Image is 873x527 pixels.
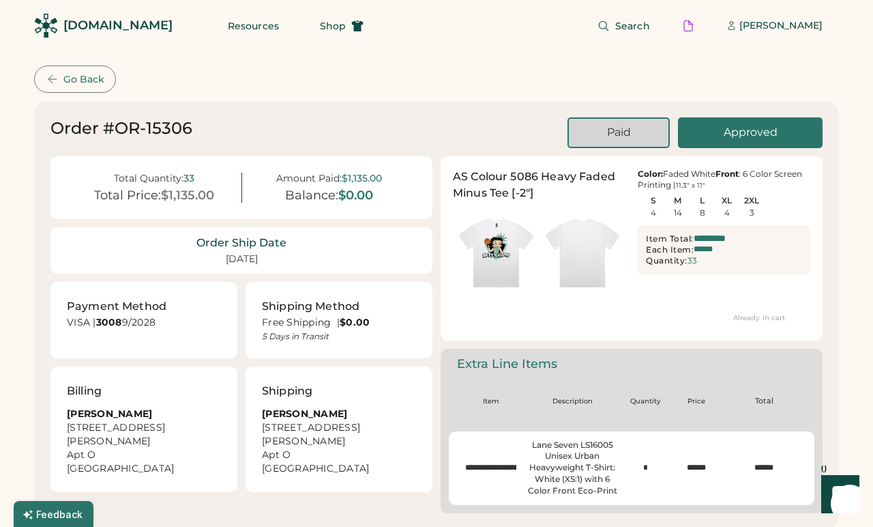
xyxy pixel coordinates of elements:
[340,316,370,328] strong: $0.00
[676,181,705,190] font: 11.3" x 11"
[449,357,814,372] div: Extra Line Items
[694,125,806,140] div: Approved
[196,236,286,251] div: Order Ship Date
[34,14,58,38] img: Rendered Logo - Screens
[539,207,626,294] img: generate-image
[67,408,221,475] div: [STREET_ADDRESS][PERSON_NAME] Apt O [GEOGRAPHIC_DATA]
[628,397,662,406] div: Quantity
[94,188,161,203] div: Total Price:
[670,397,722,406] div: Price
[615,21,650,31] span: Search
[700,208,705,218] div: 8
[320,21,346,31] span: Shop
[524,440,620,497] div: Lane Seven LS16005 Unisex Urban Heavyweight T-Shirt: White (XS:1) with 6 Color Front Eco-Print
[342,173,382,184] div: $1,135.00
[708,308,810,328] button: Already in cart
[646,244,694,255] div: Each Item:
[739,19,823,33] div: [PERSON_NAME]
[183,173,194,184] div: 33
[67,298,166,315] div: Payment Method
[276,173,342,184] div: Amount Paid:
[714,196,739,205] div: XL
[640,196,666,205] div: S
[262,316,416,330] div: Free Shipping |
[453,169,625,201] div: AS Colour 5086 Heavy Faded Minus Tee [-2"]
[226,253,258,266] div: [DATE]
[96,316,122,328] strong: 3008
[285,188,338,203] div: Balance:
[211,12,295,40] button: Resources
[585,125,652,140] div: Paid
[687,256,697,266] div: 33
[638,169,663,179] strong: Color:
[646,255,687,266] div: Quantity:
[63,17,173,34] div: [DOMAIN_NAME]
[67,316,221,333] div: VISA | 9/2028
[161,188,214,203] div: $1,135.00
[262,408,347,420] strong: [PERSON_NAME]
[646,233,694,244] div: Item Total:
[715,169,739,179] strong: Front
[638,169,810,190] div: Faded White : 6 Color Screen Printing |
[750,208,754,218] div: 3
[739,196,765,205] div: 2XL
[808,466,867,524] iframe: Front Chat
[50,117,192,139] div: Order #OR-15306
[674,208,682,218] div: 14
[262,408,416,475] div: [STREET_ADDRESS][PERSON_NAME] Apt O [GEOGRAPHIC_DATA]
[453,207,539,294] img: generate-image
[651,208,656,218] div: 4
[665,196,690,205] div: M
[262,383,312,399] div: Shipping
[67,408,152,420] strong: [PERSON_NAME]
[581,12,666,40] button: Search
[262,331,416,342] div: 5 Days in Transit
[690,196,715,205] div: L
[67,383,102,399] div: Billing
[724,208,730,218] div: 4
[63,74,104,85] div: Go Back
[338,188,373,203] div: $0.00
[465,397,516,406] div: Item
[114,173,183,184] div: Total Quantity:
[262,298,359,315] div: Shipping Method
[730,396,798,406] div: Total
[524,397,620,406] div: Description
[304,12,380,40] button: Shop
